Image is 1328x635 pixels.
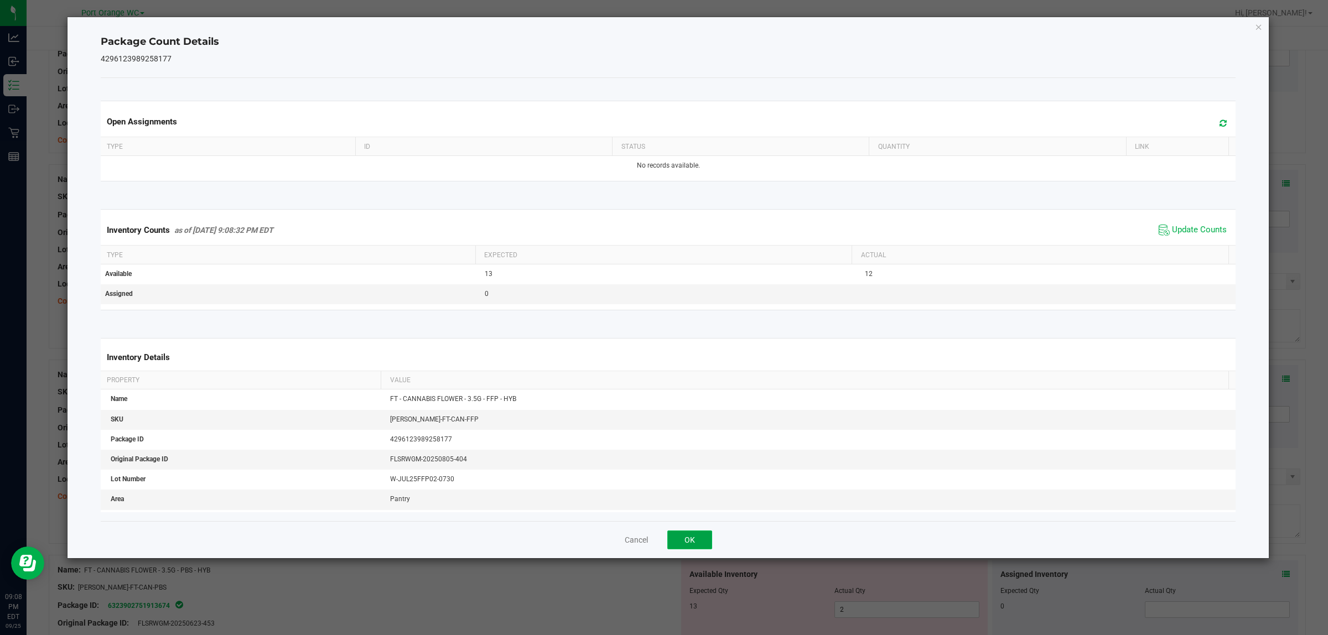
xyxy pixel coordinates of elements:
[105,290,133,298] span: Assigned
[111,415,123,423] span: SKU
[107,225,170,235] span: Inventory Counts
[107,143,123,150] span: Type
[667,530,712,549] button: OK
[111,475,146,483] span: Lot Number
[865,270,873,278] span: 12
[625,534,648,545] button: Cancel
[390,495,410,503] span: Pantry
[111,435,144,443] span: Package ID
[107,251,123,259] span: Type
[390,435,452,443] span: 4296123989258177
[390,415,479,423] span: [PERSON_NAME]-FT-CAN-FFP
[111,455,168,463] span: Original Package ID
[107,376,139,384] span: Property
[878,143,910,150] span: Quantity
[485,270,492,278] span: 13
[364,143,370,150] span: ID
[174,226,273,235] span: as of [DATE] 9:08:32 PM EDT
[105,270,132,278] span: Available
[390,376,411,384] span: Value
[390,455,467,463] span: FLSRWGM-20250805-404
[111,395,127,403] span: Name
[390,395,516,403] span: FT - CANNABIS FLOWER - 3.5G - FFP - HYB
[98,156,1238,175] td: No records available.
[484,251,517,259] span: Expected
[1255,20,1263,33] button: Close
[107,352,170,362] span: Inventory Details
[111,495,124,503] span: Area
[390,475,454,483] span: W-JUL25FFP02-0730
[1135,143,1149,150] span: Link
[101,35,1236,49] h4: Package Count Details
[485,290,489,298] span: 0
[107,117,177,127] span: Open Assignments
[101,55,1236,63] h5: 4296123989258177
[861,251,886,259] span: Actual
[1172,225,1227,236] span: Update Counts
[11,546,44,580] iframe: Resource center
[621,143,645,150] span: Status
